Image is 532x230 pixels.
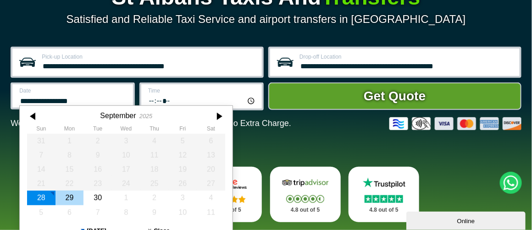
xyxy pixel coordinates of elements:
div: 21 September 2025 [27,176,55,191]
img: Stars [365,195,403,203]
div: 29 September 2025 [55,191,84,205]
div: 22 September 2025 [55,176,84,191]
div: 12 September 2025 [169,148,197,162]
th: Thursday [140,126,169,133]
span: The Car at No Extra Charge. [186,119,291,128]
a: Trustpilot Stars 4.8 out of 5 [349,167,419,222]
div: 09 October 2025 [140,205,169,219]
div: 28 September 2025 [27,191,55,205]
th: Friday [169,126,197,133]
div: 07 September 2025 [27,148,55,162]
th: Sunday [27,126,55,133]
th: Monday [55,126,84,133]
div: 11 October 2025 [197,205,225,219]
div: 13 September 2025 [197,148,225,162]
div: 04 October 2025 [197,191,225,205]
div: 26 September 2025 [169,176,197,191]
div: 06 September 2025 [197,134,225,148]
p: We Now Accept Card & Contactless Payment In [11,119,291,128]
button: Get Quote [268,82,521,110]
div: 05 October 2025 [27,205,55,219]
div: 19 September 2025 [169,162,197,176]
div: 18 September 2025 [140,162,169,176]
div: 08 October 2025 [112,205,140,219]
div: 06 October 2025 [55,205,84,219]
div: 31 August 2025 [27,134,55,148]
div: 10 September 2025 [112,148,140,162]
div: 02 October 2025 [140,191,169,205]
div: September [100,111,136,120]
a: Tripadvisor Stars 4.8 out of 5 [270,167,341,222]
div: 24 September 2025 [112,176,140,191]
div: 30 September 2025 [84,191,112,205]
div: 27 September 2025 [197,176,225,191]
div: 11 September 2025 [140,148,169,162]
p: Satisfied and Reliable Taxi Service and airport transfers in [GEOGRAPHIC_DATA] [11,13,521,26]
div: 14 September 2025 [27,162,55,176]
img: Tripadvisor [280,177,331,189]
div: 01 September 2025 [55,134,84,148]
div: 16 September 2025 [84,162,112,176]
p: 4.8 out of 5 [359,204,409,216]
img: Credit And Debit Cards [389,117,521,130]
div: 01 October 2025 [112,191,140,205]
label: Date [19,88,127,93]
th: Saturday [197,126,225,133]
div: 15 September 2025 [55,162,84,176]
div: 2025 [139,113,152,120]
div: 09 September 2025 [84,148,112,162]
label: Pick-up Location [42,54,256,60]
div: 05 September 2025 [169,134,197,148]
div: 02 September 2025 [84,134,112,148]
div: 10 October 2025 [169,205,197,219]
th: Wednesday [112,126,140,133]
img: Trustpilot [359,177,409,189]
div: 03 October 2025 [169,191,197,205]
div: 17 September 2025 [112,162,140,176]
label: Time [148,88,256,93]
div: 25 September 2025 [140,176,169,191]
div: 07 October 2025 [84,205,112,219]
th: Tuesday [84,126,112,133]
div: 04 September 2025 [140,134,169,148]
p: 4.8 out of 5 [280,204,331,216]
div: 03 September 2025 [112,134,140,148]
label: Drop-off Location [299,54,514,60]
div: 23 September 2025 [84,176,112,191]
iframe: chat widget [406,210,527,230]
div: 20 September 2025 [197,162,225,176]
img: Stars [286,195,324,203]
div: 08 September 2025 [55,148,84,162]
